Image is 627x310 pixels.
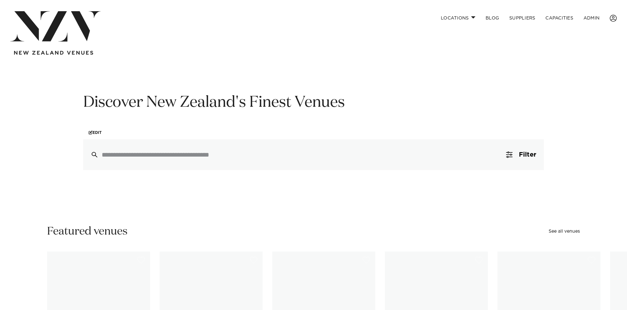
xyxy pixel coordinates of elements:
h2: Featured venues [47,224,128,239]
button: Filter [498,139,544,170]
a: See all venues [549,229,580,234]
h1: Discover New Zealand's Finest Venues [83,93,544,113]
a: Edit [83,126,107,139]
img: new-zealand-venues-text.png [14,51,93,55]
a: BLOG [480,11,504,25]
img: nzv-logo.png [10,11,101,42]
a: SUPPLIERS [504,11,540,25]
a: Capacities [540,11,578,25]
a: ADMIN [578,11,605,25]
span: Filter [519,151,536,158]
a: Locations [436,11,480,25]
